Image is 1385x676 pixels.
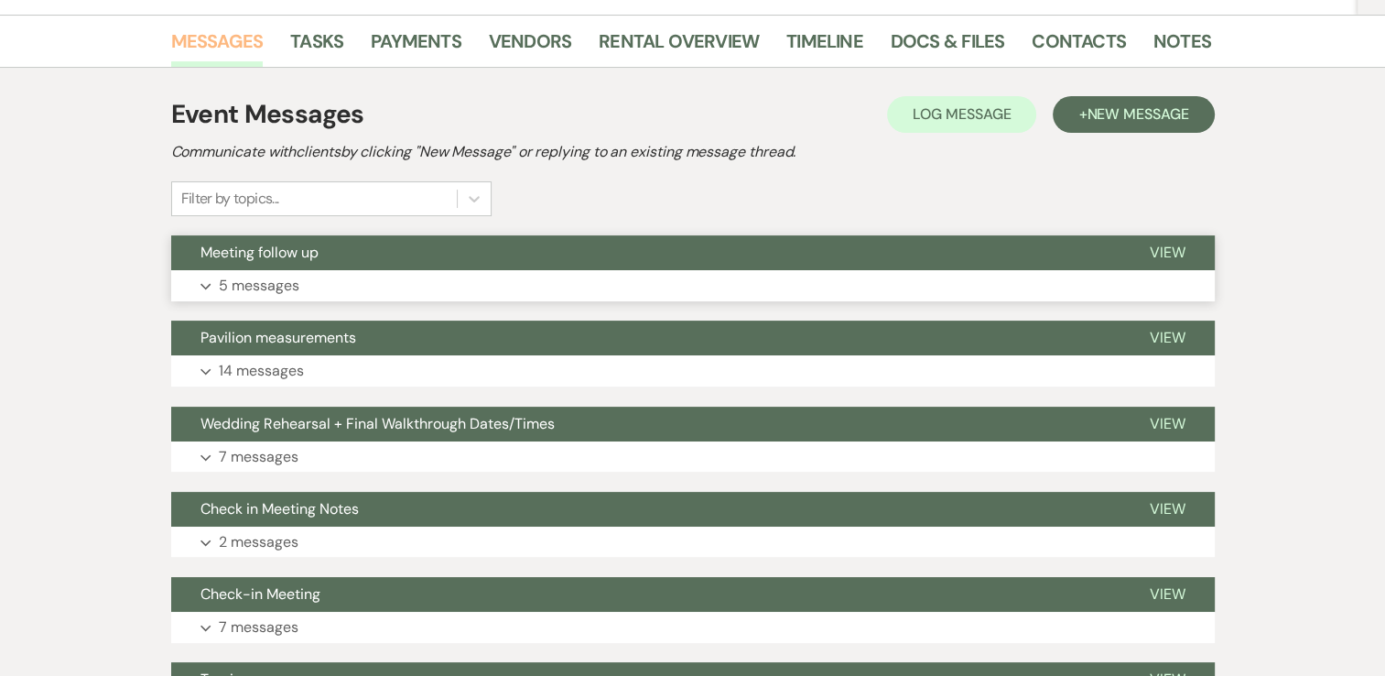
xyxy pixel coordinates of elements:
a: Docs & Files [891,27,1004,67]
button: Wedding Rehearsal + Final Walkthrough Dates/Times [171,407,1120,442]
a: Notes [1153,27,1211,67]
p: 5 messages [219,274,299,298]
button: Check-in Meeting [171,577,1120,612]
a: Timeline [786,27,863,67]
div: Filter by topics... [181,188,279,210]
button: Log Message [887,96,1036,133]
button: 2 messages [171,527,1215,558]
button: 5 messages [171,270,1215,301]
button: View [1120,235,1215,270]
a: Payments [371,27,461,67]
span: Log Message [913,104,1011,124]
p: 2 messages [219,530,298,554]
a: Tasks [290,27,343,67]
span: Pavilion measurements [200,328,356,347]
button: View [1120,321,1215,355]
button: +New Message [1053,96,1214,133]
span: New Message [1087,104,1188,124]
span: Wedding Rehearsal + Final Walkthrough Dates/Times [200,414,555,433]
button: View [1120,407,1215,442]
span: View [1150,414,1185,433]
button: Meeting follow up [171,235,1120,270]
span: Meeting follow up [200,243,319,262]
button: Pavilion measurements [171,321,1120,355]
span: View [1150,328,1185,347]
button: View [1120,577,1215,612]
span: Check-in Meeting [200,584,320,604]
a: Contacts [1032,27,1126,67]
button: 14 messages [171,355,1215,387]
span: View [1150,584,1185,604]
p: 14 messages [219,359,304,383]
a: Rental Overview [599,27,759,67]
button: Check in Meeting Notes [171,492,1120,527]
a: Messages [171,27,264,67]
a: Vendors [489,27,571,67]
span: View [1150,499,1185,518]
p: 7 messages [219,616,298,639]
p: 7 messages [219,445,298,469]
button: View [1120,492,1215,527]
span: View [1150,243,1185,262]
button: 7 messages [171,442,1215,473]
button: 7 messages [171,612,1215,643]
h2: Communicate with clients by clicking "New Message" or replying to an existing message thread. [171,141,1215,163]
h1: Event Messages [171,95,364,134]
span: Check in Meeting Notes [200,499,359,518]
